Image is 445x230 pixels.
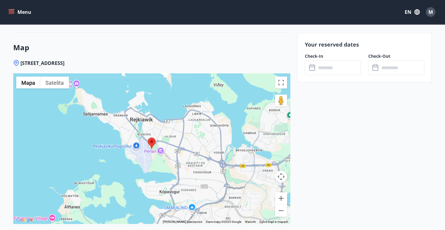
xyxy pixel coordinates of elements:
[275,192,287,204] button: Powiększ
[275,205,287,217] button: Pomniejsz
[275,77,287,89] button: Włącz widok pełnoekranowy
[402,7,422,17] button: EN
[163,220,202,224] button: Skróty klawiszowe
[15,216,35,224] a: Pokaż ten obszar w Mapach Google (otwiera się w nowym oknie)
[305,53,361,59] label: Check-In
[15,216,35,224] img: Google
[7,7,34,17] button: menu
[16,77,40,89] button: Pokaż mapę ulic
[13,42,290,53] h3: Map
[259,220,288,223] a: Zgłoś błąd w mapach
[20,60,64,66] span: [STREET_ADDRESS]
[245,220,256,223] a: Warunki
[368,53,424,59] label: Check-Out
[40,77,69,89] button: Pokaż zdjęcia satelitarne
[305,41,425,48] p: Your reserved dates
[428,9,433,15] span: M
[275,171,287,183] button: Sterowanie kamerą na mapie
[206,220,241,223] span: Dane mapy ©2025 Google
[275,95,287,107] button: Przeciągnij Pegmana na mapę, by otworzyć widok Street View
[423,5,438,19] button: M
